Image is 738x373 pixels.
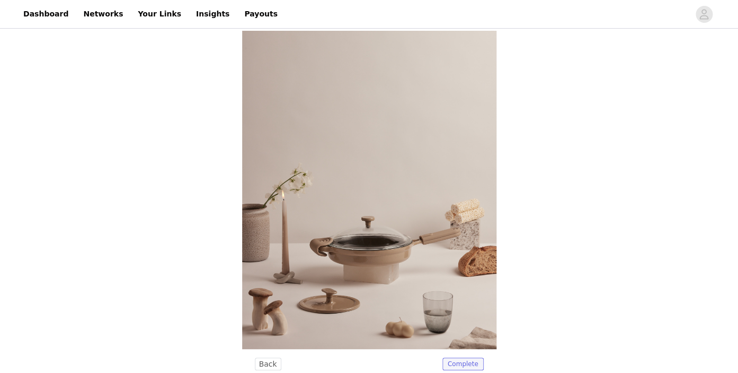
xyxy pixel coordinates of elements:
[255,358,281,370] button: Back
[442,358,484,370] span: Complete
[17,2,75,26] a: Dashboard
[699,6,709,23] div: avatar
[242,31,496,349] img: campaign image
[131,2,188,26] a: Your Links
[190,2,236,26] a: Insights
[238,2,284,26] a: Payouts
[77,2,129,26] a: Networks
